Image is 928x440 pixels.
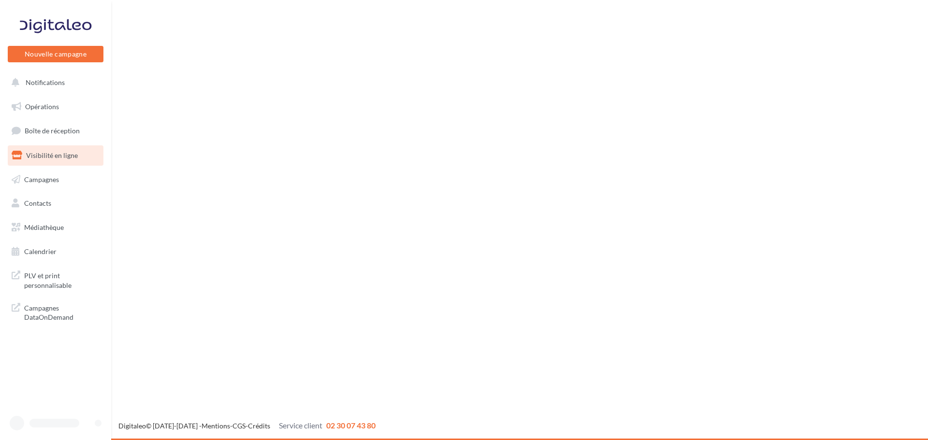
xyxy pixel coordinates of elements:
[6,193,105,213] a: Contacts
[25,102,59,111] span: Opérations
[6,97,105,117] a: Opérations
[326,421,376,430] span: 02 30 07 43 80
[8,46,103,62] button: Nouvelle campagne
[24,301,100,322] span: Campagnes DataOnDemand
[26,151,78,159] span: Visibilité en ligne
[248,422,270,430] a: Crédits
[6,217,105,238] a: Médiathèque
[118,422,376,430] span: © [DATE]-[DATE] - - -
[26,78,65,86] span: Notifications
[24,247,57,255] span: Calendrier
[24,269,100,290] span: PLV et print personnalisable
[232,422,246,430] a: CGS
[6,120,105,141] a: Boîte de réception
[24,199,51,207] span: Contacts
[24,175,59,183] span: Campagnes
[279,421,322,430] span: Service client
[6,298,105,326] a: Campagnes DataOnDemand
[6,170,105,190] a: Campagnes
[202,422,230,430] a: Mentions
[6,72,101,93] button: Notifications
[24,223,64,231] span: Médiathèque
[6,145,105,166] a: Visibilité en ligne
[6,265,105,294] a: PLV et print personnalisable
[25,127,80,135] span: Boîte de réception
[118,422,146,430] a: Digitaleo
[6,241,105,262] a: Calendrier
